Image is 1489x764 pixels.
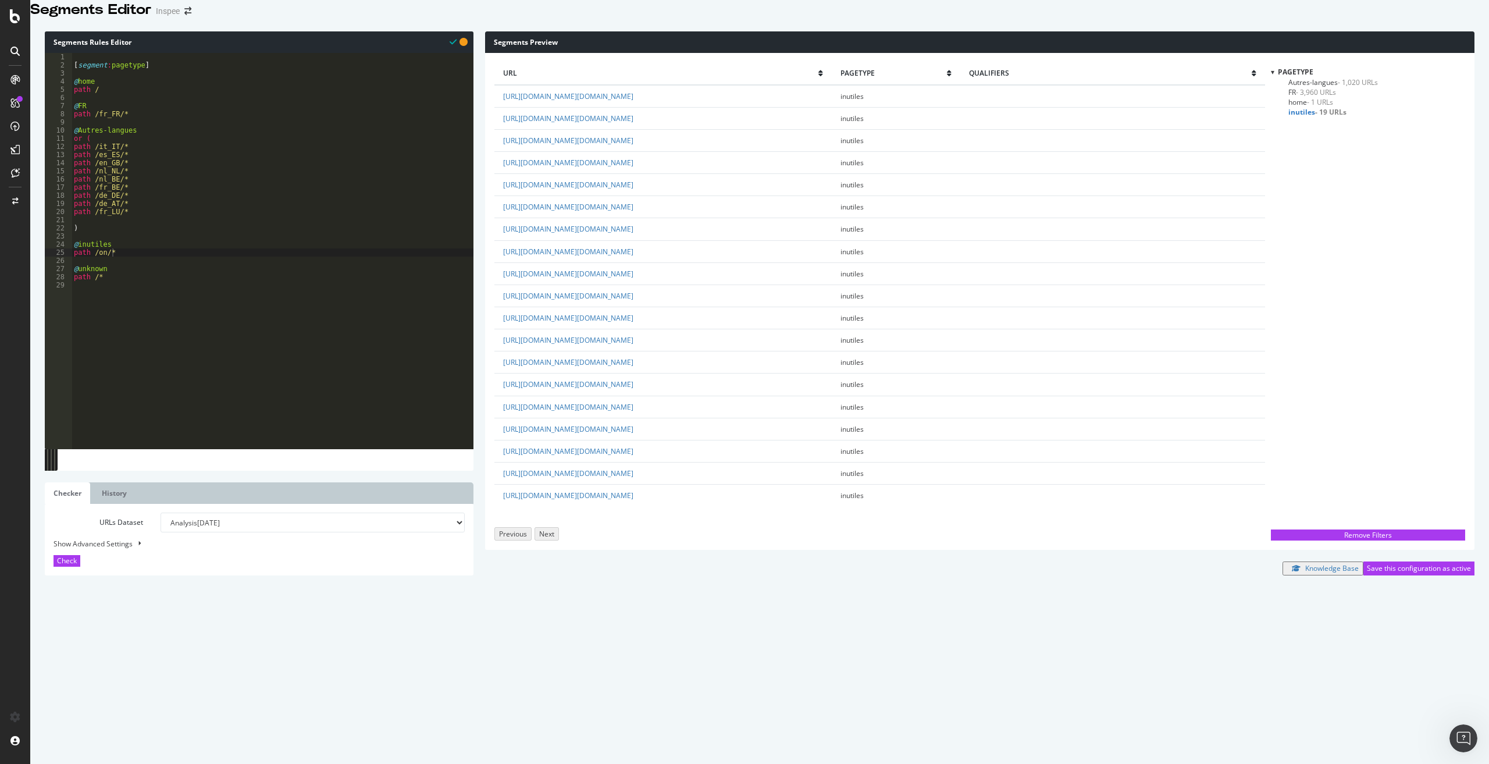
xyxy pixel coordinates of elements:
a: [URL][DOMAIN_NAME][DOMAIN_NAME] [503,357,633,367]
span: Click to filter pagetype on inutiles [1288,107,1346,117]
label: URLs Dataset [45,513,152,532]
a: [URL][DOMAIN_NAME][DOMAIN_NAME] [503,491,633,500]
div: 27 [45,265,72,273]
span: pagetype [840,68,947,78]
button: Next [535,527,559,541]
span: Click to filter pagetype on Autres-langues [1288,77,1378,87]
div: 15 [45,167,72,175]
span: inutiles [840,446,864,456]
div: 17 [45,183,72,191]
span: inutiles [840,247,864,257]
div: 2 [45,61,72,69]
span: inutiles [840,136,864,145]
div: 7 [45,102,72,110]
div: Segments Rules Editor [45,31,473,53]
div: 9 [45,118,72,126]
span: Click to filter pagetype on home [1288,97,1333,107]
span: inutiles [840,491,864,500]
span: inutiles [840,224,864,234]
div: arrow-right-arrow-left [184,7,191,15]
span: You have unsaved modifications [459,36,468,47]
span: inutiles [840,335,864,345]
span: inutiles [840,158,864,168]
div: Previous [499,529,527,539]
div: 16 [45,175,72,183]
div: 18 [45,191,72,200]
div: 13 [45,151,72,159]
div: 11 [45,134,72,143]
a: [URL][DOMAIN_NAME][DOMAIN_NAME] [503,424,633,434]
div: 24 [45,240,72,248]
a: [URL][DOMAIN_NAME][DOMAIN_NAME] [503,224,633,234]
div: Remove Filters [1274,530,1462,540]
span: inutiles [840,424,864,434]
div: 23 [45,232,72,240]
span: inutiles [840,313,864,323]
span: inutiles [840,91,864,101]
div: Inspee [156,5,180,17]
a: [URL][DOMAIN_NAME][DOMAIN_NAME] [503,247,633,257]
a: [URL][DOMAIN_NAME][DOMAIN_NAME] [503,136,633,145]
div: 8 [45,110,72,118]
span: qualifiers [969,68,1252,78]
span: - 19 URLs [1315,107,1346,117]
div: Show Advanced Settings [45,538,456,549]
div: 3 [45,69,72,77]
div: 5 [45,86,72,94]
a: [URL][DOMAIN_NAME][DOMAIN_NAME] [503,379,633,389]
span: pagetype [1278,67,1313,77]
div: Knowledge Base [1305,563,1359,573]
div: 22 [45,224,72,232]
a: [URL][DOMAIN_NAME][DOMAIN_NAME] [503,446,633,456]
span: inutiles [840,357,864,367]
div: 6 [45,94,72,102]
span: inutiles [840,402,864,412]
span: Check [57,556,77,566]
button: Knowledge Base [1283,562,1363,575]
a: [URL][DOMAIN_NAME][DOMAIN_NAME] [503,402,633,412]
span: - 1 URLs [1307,97,1333,107]
button: Save this configuration as active [1363,562,1474,575]
div: 20 [45,208,72,216]
iframe: Intercom live chat [1449,724,1477,752]
div: 25 [45,248,72,257]
span: url [503,68,818,78]
div: 19 [45,200,72,208]
button: Check [54,555,80,566]
a: [URL][DOMAIN_NAME][DOMAIN_NAME] [503,269,633,279]
span: inutiles [840,202,864,212]
span: inutiles [840,379,864,389]
span: inutiles [840,291,864,301]
div: 14 [45,159,72,167]
a: [URL][DOMAIN_NAME][DOMAIN_NAME] [503,291,633,301]
span: inutiles [840,269,864,279]
div: 4 [45,77,72,86]
span: Click to filter pagetype on FR [1288,87,1336,97]
div: Segments Preview [485,31,1474,53]
div: Next [539,529,554,539]
a: [URL][DOMAIN_NAME][DOMAIN_NAME] [503,202,633,212]
a: [URL][DOMAIN_NAME][DOMAIN_NAME] [503,113,633,123]
span: - 3,960 URLs [1296,87,1336,97]
span: Syntax is valid [450,36,457,47]
a: Checker [45,482,90,504]
div: 29 [45,281,72,289]
a: History [93,482,136,504]
a: [URL][DOMAIN_NAME][DOMAIN_NAME] [503,468,633,478]
div: 12 [45,143,72,151]
span: inutiles [840,113,864,123]
div: 26 [45,257,72,265]
a: [URL][DOMAIN_NAME][DOMAIN_NAME] [503,313,633,323]
span: inutiles [840,468,864,478]
div: 1 [45,53,72,61]
button: Previous [494,527,532,541]
a: [URL][DOMAIN_NAME][DOMAIN_NAME] [503,335,633,345]
div: 21 [45,216,72,224]
a: [URL][DOMAIN_NAME][DOMAIN_NAME] [503,180,633,190]
a: [URL][DOMAIN_NAME][DOMAIN_NAME] [503,91,633,101]
a: [URL][DOMAIN_NAME][DOMAIN_NAME] [503,158,633,168]
span: inutiles [840,180,864,190]
span: - 1,020 URLs [1338,77,1378,87]
div: 28 [45,273,72,281]
div: 10 [45,126,72,134]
